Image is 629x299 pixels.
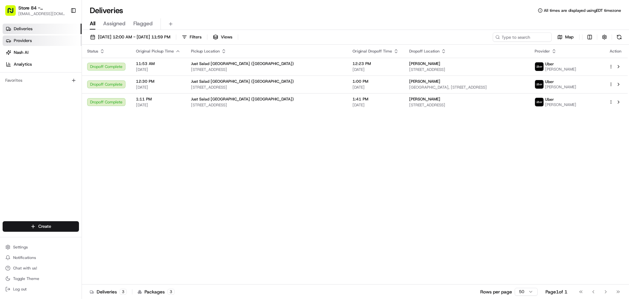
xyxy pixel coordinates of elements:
span: 1:11 PM [136,96,181,102]
span: Chat with us! [13,266,37,271]
span: Just Salad [GEOGRAPHIC_DATA] ([GEOGRAPHIC_DATA]) [191,79,294,84]
span: [PERSON_NAME] [545,84,576,90]
span: [PERSON_NAME] [545,102,576,107]
div: Start new chat [22,63,107,69]
span: [PERSON_NAME] [409,61,440,66]
span: Original Dropoff Time [353,49,392,54]
button: Filters [179,32,204,42]
span: 1:41 PM [353,96,399,102]
span: [DATE] [353,102,399,108]
span: [STREET_ADDRESS] [191,102,342,108]
span: Status [87,49,98,54]
img: 1736555255976-a54dd68f-1ca7-489b-9aae-adbdc363a1c4 [7,63,18,75]
span: [DATE] 12:00 AM - [DATE] 11:59 PM [98,34,170,40]
button: Chat with us! [3,264,79,273]
img: uber-new-logo.jpeg [535,98,543,106]
button: Map [554,32,577,42]
span: 1:00 PM [353,79,399,84]
div: Page 1 of 1 [545,288,567,295]
span: Pylon [65,111,79,116]
div: Favorites [3,75,79,86]
span: Map [565,34,574,40]
button: [EMAIL_ADDRESS][DOMAIN_NAME] [18,11,67,16]
span: Providers [14,38,32,44]
img: uber-new-logo.jpeg [535,80,543,89]
a: Analytics [3,59,82,70]
img: uber-new-logo.jpeg [535,62,543,71]
span: All times are displayed using EDT timezone [544,8,621,13]
button: Log out [3,285,79,294]
span: 12:30 PM [136,79,181,84]
span: Assigned [103,20,125,28]
button: Store 84 - [GEOGRAPHIC_DATA] ([GEOGRAPHIC_DATA]) (Just Salad)[EMAIL_ADDRESS][DOMAIN_NAME] [3,3,68,18]
a: Nash AI [3,47,82,58]
a: Deliveries [3,24,82,34]
h1: Deliveries [90,5,123,16]
span: [DATE] [136,102,181,108]
button: Create [3,221,79,232]
div: Action [609,49,622,54]
span: Original Pickup Time [136,49,174,54]
div: 3 [120,289,127,295]
span: Uber [545,79,554,84]
button: Store 84 - [GEOGRAPHIC_DATA] ([GEOGRAPHIC_DATA]) (Just Salad) [18,5,67,11]
span: Pickup Location [191,49,220,54]
span: Knowledge Base [13,95,50,102]
span: Flagged [133,20,153,28]
button: Notifications [3,253,79,262]
a: Providers [3,35,82,46]
span: Views [221,34,232,40]
input: Type to search [493,32,552,42]
span: [STREET_ADDRESS] [191,85,342,90]
span: Toggle Theme [13,276,39,281]
img: Nash [7,7,20,20]
span: Just Salad [GEOGRAPHIC_DATA] ([GEOGRAPHIC_DATA]) [191,61,294,66]
span: Provider [535,49,550,54]
span: [DATE] [136,85,181,90]
span: Analytics [14,61,32,67]
button: Views [210,32,235,42]
span: Nash AI [14,50,29,55]
span: Create [38,224,51,229]
input: Clear [17,42,108,49]
button: [DATE] 12:00 AM - [DATE] 11:59 PM [87,32,173,42]
a: Powered byPylon [46,111,79,116]
a: 📗Knowledge Base [4,93,53,104]
a: 💻API Documentation [53,93,108,104]
span: All [90,20,95,28]
button: Start new chat [111,65,119,73]
span: [DATE] [136,67,181,72]
span: [PERSON_NAME] [409,79,440,84]
p: Welcome 👋 [7,26,119,37]
button: Toggle Theme [3,274,79,283]
button: Settings [3,243,79,252]
span: Settings [13,245,28,250]
span: [DATE] [353,67,399,72]
div: We're available if you need us! [22,69,83,75]
span: 11:53 AM [136,61,181,66]
span: 12:23 PM [353,61,399,66]
div: 💻 [55,96,61,101]
span: [PERSON_NAME] [409,96,440,102]
span: Just Salad [GEOGRAPHIC_DATA] ([GEOGRAPHIC_DATA]) [191,96,294,102]
span: Dropoff Location [409,49,440,54]
button: Refresh [615,32,624,42]
span: [STREET_ADDRESS] [191,67,342,72]
span: Notifications [13,255,36,260]
span: [STREET_ADDRESS] [409,67,524,72]
span: [DATE] [353,85,399,90]
div: Deliveries [90,288,127,295]
span: [STREET_ADDRESS] [409,102,524,108]
span: Uber [545,97,554,102]
div: Packages [138,288,175,295]
span: Log out [13,287,27,292]
p: Rows per page [480,288,512,295]
span: Filters [190,34,201,40]
div: 3 [167,289,175,295]
div: 📗 [7,96,12,101]
span: Uber [545,61,554,67]
span: Deliveries [14,26,32,32]
span: [GEOGRAPHIC_DATA], [STREET_ADDRESS] [409,85,524,90]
